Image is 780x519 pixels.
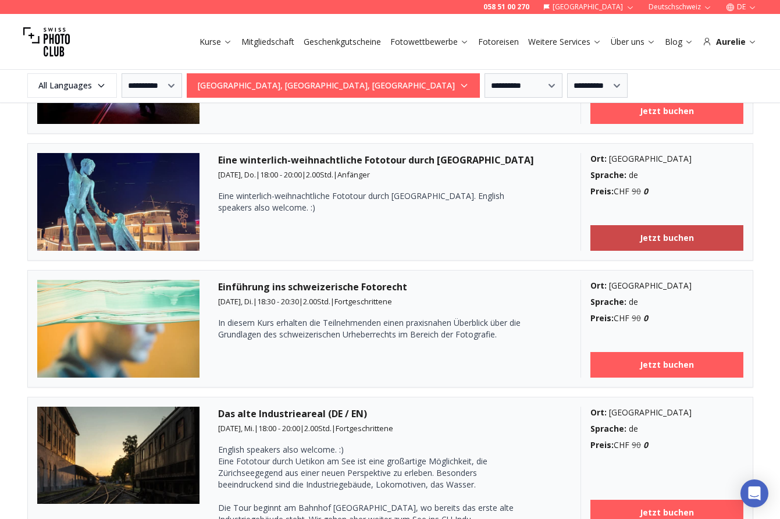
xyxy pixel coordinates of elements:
div: de [590,169,743,181]
div: de [590,423,743,435]
b: Jetzt buchen [640,359,694,371]
b: Preis : [590,439,614,450]
a: Jetzt buchen [590,225,743,251]
button: Mitgliedschaft [237,34,299,50]
a: Geschenkgutscheine [304,36,381,48]
a: Fotoreisen [478,36,519,48]
button: Über uns [606,34,660,50]
h3: Einführung ins schweizerische Fotorecht [218,280,562,294]
a: Fotowettbewerbe [390,36,469,48]
button: [GEOGRAPHIC_DATA], [GEOGRAPHIC_DATA], [GEOGRAPHIC_DATA] [187,73,480,98]
b: Sprache : [590,169,626,180]
div: CHF [590,186,743,197]
small: | | | [218,296,392,307]
b: Sprache : [590,296,626,307]
h3: Eine winterlich-weihnachtliche Fototour durch [GEOGRAPHIC_DATA] [218,153,562,167]
b: Jetzt buchen [640,507,694,518]
button: Fotowettbewerbe [386,34,473,50]
a: Jetzt buchen [590,352,743,378]
span: 90 [632,312,641,324]
span: 2.00 Std. [304,423,332,433]
button: Blog [660,34,698,50]
div: [GEOGRAPHIC_DATA] [590,280,743,292]
em: 0 [643,439,648,450]
button: Weitere Services [523,34,606,50]
button: Geschenkgutscheine [299,34,386,50]
p: Eine Fototour durch Uetikon am See ist eine großartige Möglichkeit, die Zürichseegegend aus einer... [218,456,521,490]
div: [GEOGRAPHIC_DATA] [590,407,743,418]
span: Anfänger [337,169,370,180]
div: Aurelie [703,36,757,48]
span: [GEOGRAPHIC_DATA], [GEOGRAPHIC_DATA], [GEOGRAPHIC_DATA] [188,75,478,96]
em: 0 [643,186,648,197]
span: All Languages [29,75,115,96]
div: CHF [590,312,743,324]
small: | | | [218,423,393,433]
p: English speakers also welcome. :) [218,444,521,456]
span: Fortgeschrittene [336,423,393,433]
img: Eine winterlich-weihnachtliche Fototour durch Zürich [37,153,200,251]
b: Preis : [590,186,614,197]
img: Das alte Industrieareal (DE / EN) [37,407,200,504]
b: Preis : [590,312,614,324]
span: 18:00 - 20:00 [260,169,302,180]
p: Eine winterlich-weihnachtliche Fototour durch [GEOGRAPHIC_DATA]. English speakers also welcome. :) [218,190,521,214]
div: Open Intercom Messenger [740,479,768,507]
span: [DATE], Di. [218,296,253,307]
h3: Das alte Industrieareal (DE / EN) [218,407,562,421]
span: 18:30 - 20:30 [257,296,299,307]
a: Weitere Services [528,36,601,48]
div: [GEOGRAPHIC_DATA] [590,153,743,165]
img: Swiss photo club [23,19,70,65]
b: Ort : [590,280,607,291]
span: 90 [632,439,641,450]
a: Mitgliedschaft [241,36,294,48]
span: 2.00 Std. [303,296,330,307]
a: Blog [665,36,693,48]
small: | | | [218,169,370,180]
b: Sprache : [590,423,626,434]
b: Jetzt buchen [640,105,694,117]
a: Jetzt buchen [590,98,743,124]
button: Fotoreisen [473,34,523,50]
span: 2.00 Std. [306,169,333,180]
b: Jetzt buchen [640,232,694,244]
em: 0 [643,312,648,324]
span: Fortgeschrittene [334,296,392,307]
a: Über uns [611,36,656,48]
b: Ort : [590,407,607,418]
a: Kurse [200,36,232,48]
span: 18:00 - 20:00 [258,423,300,433]
p: In diesem Kurs erhalten die Teilnehmenden einen praxisnahen Überblick über die Grundlagen des sch... [218,317,521,340]
button: Kurse [195,34,237,50]
div: de [590,296,743,308]
button: All Languages [27,73,117,98]
div: CHF [590,439,743,451]
span: [DATE], Mi. [218,423,254,433]
b: Ort : [590,153,607,164]
a: 058 51 00 270 [483,2,529,12]
span: 90 [632,186,641,197]
span: [DATE], Do. [218,169,256,180]
img: Einführung ins schweizerische Fotorecht [37,280,200,378]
